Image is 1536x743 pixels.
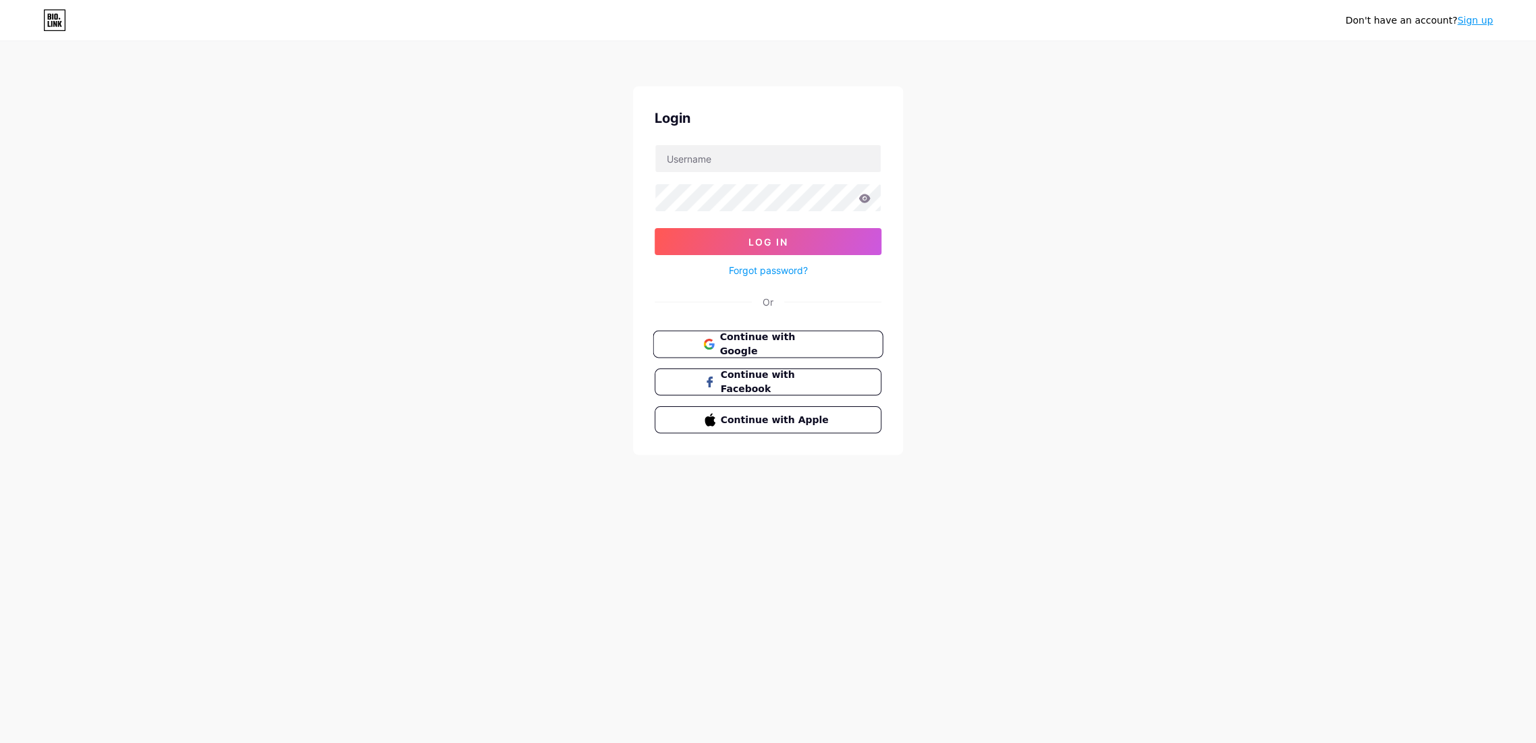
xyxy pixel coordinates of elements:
[729,263,808,277] a: Forgot password?
[655,108,881,128] div: Login
[1457,15,1493,26] a: Sign up
[655,145,881,172] input: Username
[655,368,881,395] button: Continue with Facebook
[719,330,832,359] span: Continue with Google
[655,406,881,433] button: Continue with Apple
[655,331,881,358] a: Continue with Google
[655,228,881,255] button: Log In
[653,331,883,358] button: Continue with Google
[721,368,832,396] span: Continue with Facebook
[748,236,788,248] span: Log In
[763,295,773,309] div: Or
[721,413,832,427] span: Continue with Apple
[1345,13,1493,28] div: Don't have an account?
